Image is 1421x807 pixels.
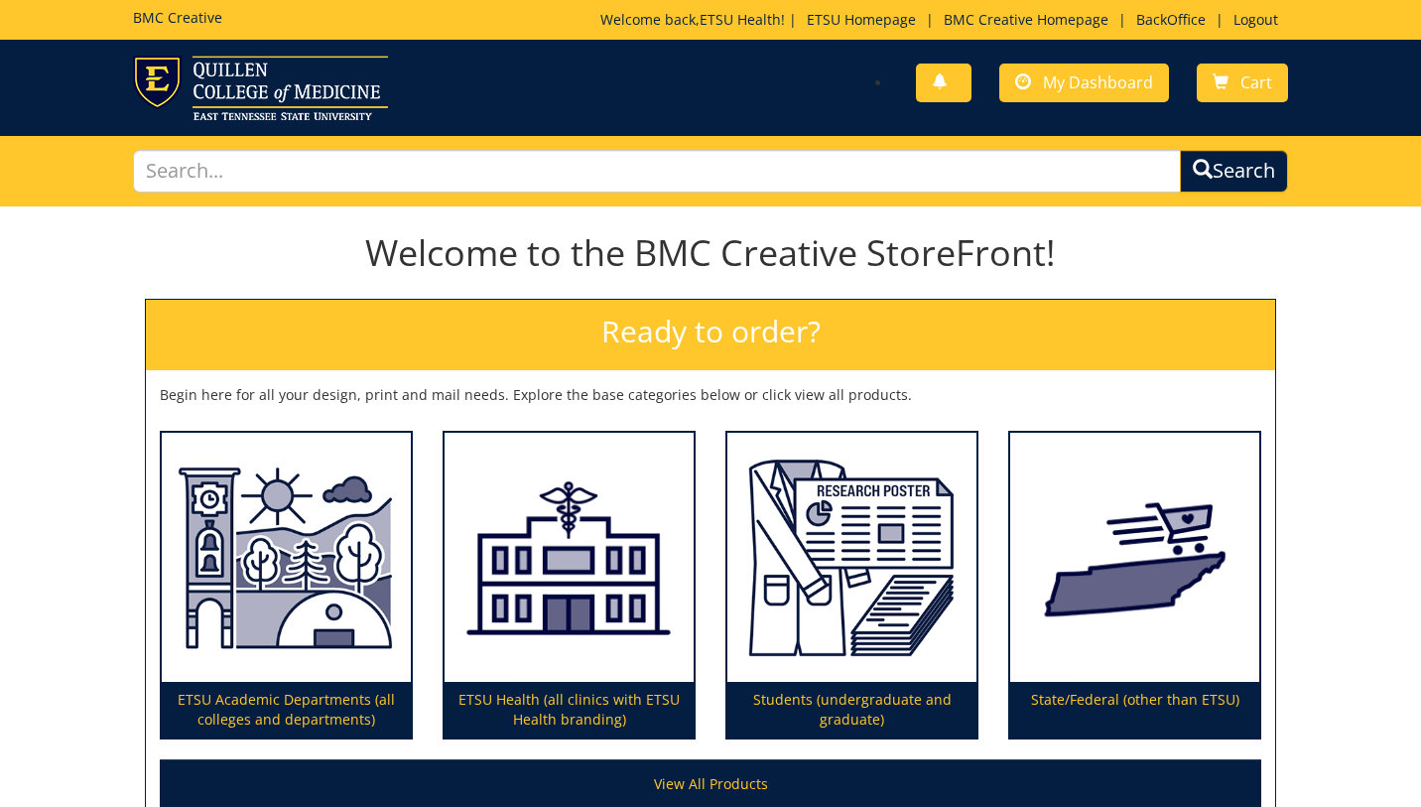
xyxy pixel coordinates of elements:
[445,682,694,738] p: ETSU Health (all clinics with ETSU Health branding)
[133,10,222,25] h5: BMC Creative
[160,385,1261,405] p: Begin here for all your design, print and mail needs. Explore the base categories below or click ...
[727,433,976,683] img: Students (undergraduate and graduate)
[162,682,411,738] p: ETSU Academic Departments (all colleges and departments)
[1180,150,1288,193] button: Search
[1240,71,1272,93] span: Cart
[700,10,781,29] a: ETSU Health
[133,56,388,120] img: ETSU logo
[445,433,694,683] img: ETSU Health (all clinics with ETSU Health branding)
[797,10,926,29] a: ETSU Homepage
[146,300,1275,370] h2: Ready to order?
[133,150,1180,193] input: Search...
[727,682,976,738] p: Students (undergraduate and graduate)
[1224,10,1288,29] a: Logout
[999,64,1169,102] a: My Dashboard
[1010,433,1259,683] img: State/Federal (other than ETSU)
[145,233,1276,273] h1: Welcome to the BMC Creative StoreFront!
[934,10,1118,29] a: BMC Creative Homepage
[1043,71,1153,93] span: My Dashboard
[1197,64,1288,102] a: Cart
[727,433,976,739] a: Students (undergraduate and graduate)
[600,10,1288,30] p: Welcome back, ! | | | |
[1126,10,1216,29] a: BackOffice
[1010,682,1259,738] p: State/Federal (other than ETSU)
[445,433,694,739] a: ETSU Health (all clinics with ETSU Health branding)
[1010,433,1259,739] a: State/Federal (other than ETSU)
[162,433,411,683] img: ETSU Academic Departments (all colleges and departments)
[162,433,411,739] a: ETSU Academic Departments (all colleges and departments)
